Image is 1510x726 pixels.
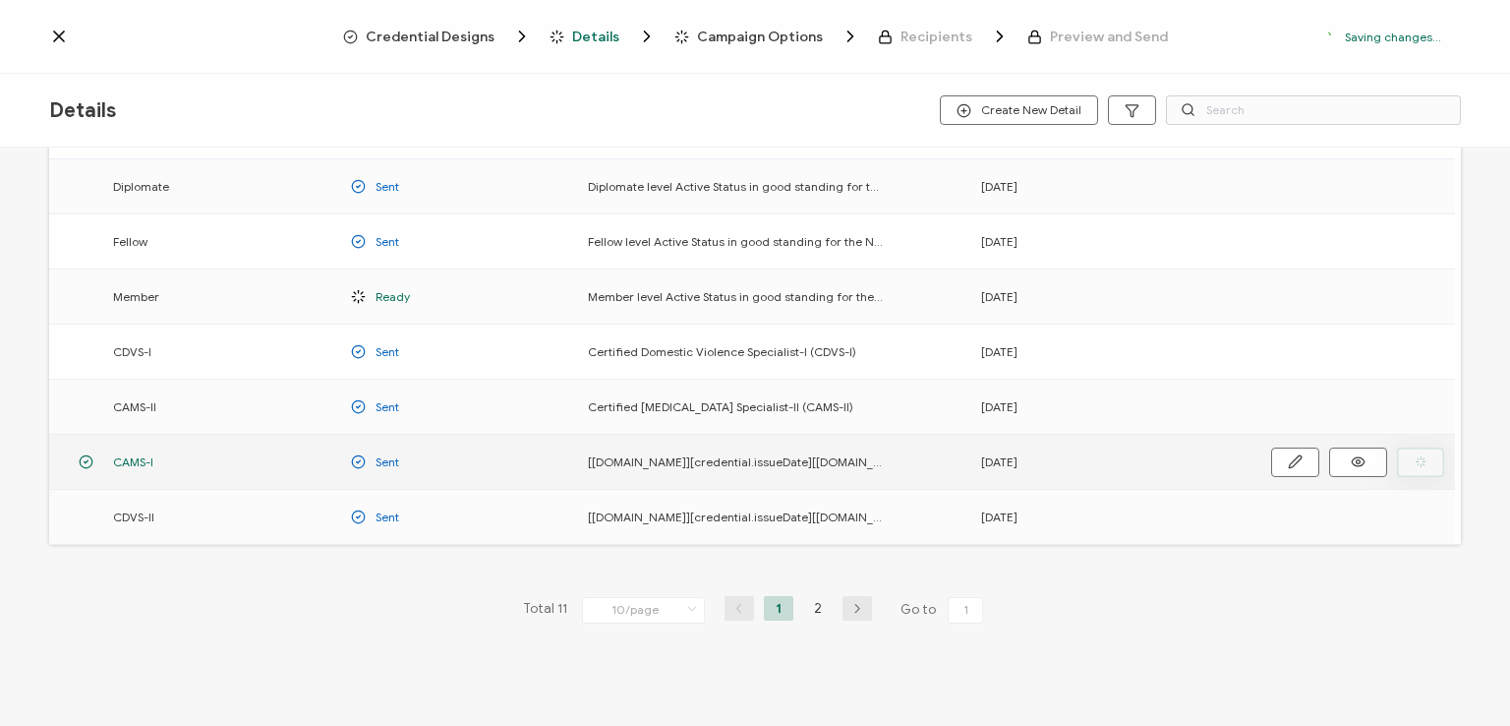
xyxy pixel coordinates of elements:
span: Recipients [900,30,972,44]
span: Details [550,27,657,46]
div: [DATE] [971,175,1208,198]
span: Preview and Send [1050,30,1168,44]
div: [DATE] [971,506,1208,528]
span: Sent [376,175,399,198]
span: Total 11 [523,596,567,624]
div: [DATE] [971,230,1208,253]
span: Create New Detail [957,103,1081,118]
div: [DATE] [971,340,1208,363]
span: Sent [376,395,399,418]
div: [DATE] [971,285,1208,308]
span: [[DOMAIN_NAME]][credential.issueDate][[DOMAIN_NAME]] [588,506,883,528]
button: Create New Detail [940,95,1098,125]
div: [DATE] [971,451,1208,473]
span: Preview and Send [1027,30,1168,44]
span: Member [113,285,159,308]
input: Search [1166,95,1461,125]
span: CAMS-I [113,451,153,473]
span: Details [572,30,619,44]
p: Saving changes... [1345,30,1441,44]
input: Select [582,597,705,624]
div: Breadcrumb [343,27,1168,46]
li: 2 [803,596,833,621]
span: Fellow [113,230,147,253]
span: Go to [900,596,987,624]
span: Certified Domestic Violence Specialist-I (CDVS-I) [588,340,856,363]
span: Diplomate level Active Status in good standing for the National [MEDICAL_DATA] Association (NAMA) [588,175,883,198]
span: Details [49,98,116,123]
span: Member level Active Status in good standing for the National [MEDICAL_DATA] Association (NAMA) [588,285,883,308]
span: CDVS-I [113,340,151,363]
iframe: Chat Widget [1412,632,1510,726]
span: Sent [376,230,399,253]
span: Campaign Options [697,30,823,44]
span: CDVS-II [113,506,154,528]
div: [DATE] [971,395,1208,418]
span: Credential Designs [343,27,532,46]
span: Sent [376,340,399,363]
span: Fellow level Active Status in good standing for the National [MEDICAL_DATA] Association (NAMA) [588,230,883,253]
span: Recipients [878,27,1010,46]
span: CAMS-II [113,395,156,418]
span: Ready [376,285,410,308]
span: Certified [MEDICAL_DATA] Specialist-II (CAMS-II) [588,395,853,418]
li: 1 [764,596,793,621]
span: [[DOMAIN_NAME]][credential.issueDate][[DOMAIN_NAME]] [588,451,883,473]
span: Sent [376,451,399,473]
span: Credential Designs [366,30,494,44]
span: Campaign Options [674,27,860,46]
span: Diplomate [113,175,169,198]
span: Sent [376,506,399,528]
